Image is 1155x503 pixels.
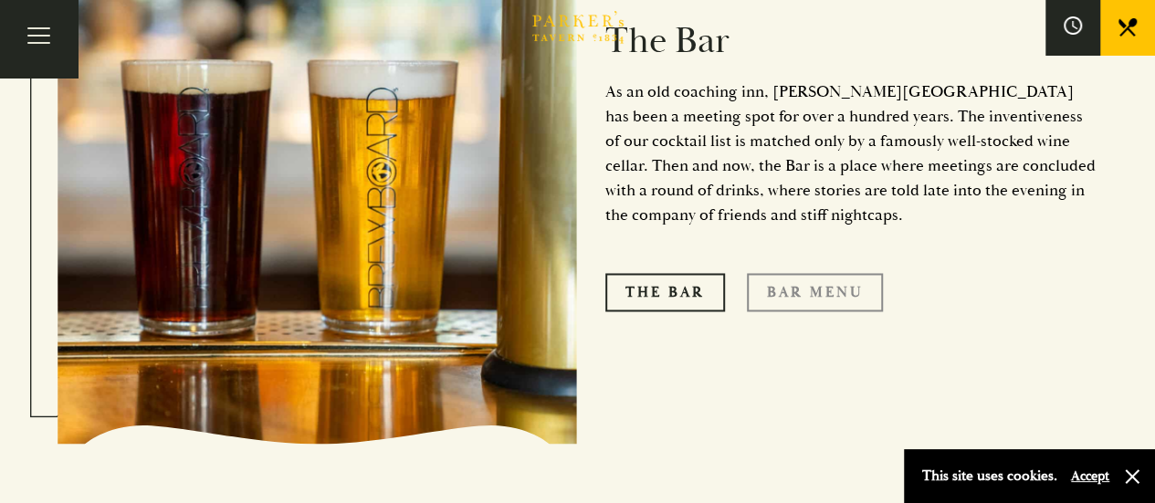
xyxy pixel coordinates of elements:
h2: The Bar [605,19,1098,63]
button: Close and accept [1123,467,1141,486]
p: As an old coaching inn, [PERSON_NAME][GEOGRAPHIC_DATA] has been a meeting spot for over a hundred... [605,79,1098,227]
p: This site uses cookies. [922,463,1057,489]
a: Bar Menu [747,273,883,311]
button: Accept [1071,467,1109,485]
a: The Bar [605,273,725,311]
